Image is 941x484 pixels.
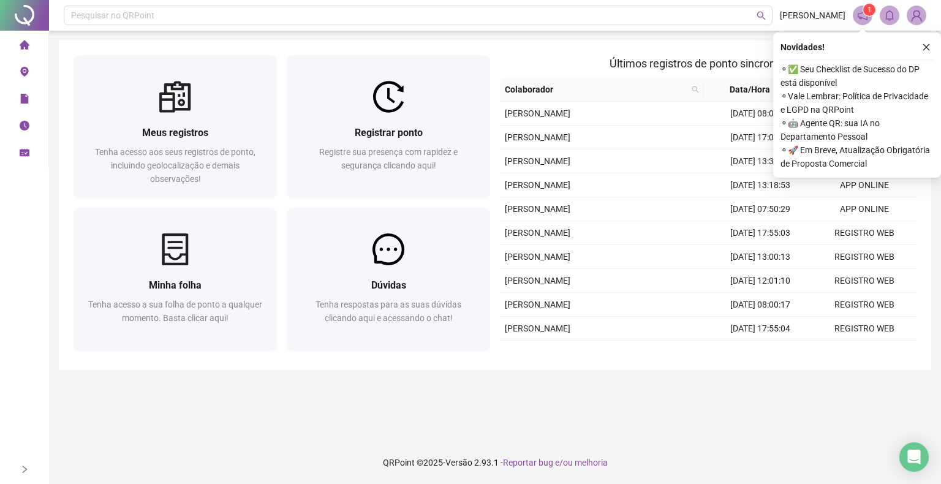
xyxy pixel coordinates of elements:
[812,341,916,365] td: REGISTRO WEB
[445,458,472,467] span: Versão
[704,78,806,102] th: Data/Hora
[780,40,825,54] span: Novidades !
[74,55,277,198] a: Meus registrosTenha acesso aos seus registros de ponto, incluindo geolocalização e demais observa...
[812,293,916,317] td: REGISTRO WEB
[20,115,29,140] span: clock-circle
[287,208,490,350] a: DúvidasTenha respostas para as suas dúvidas clicando aqui e acessando o chat!
[20,142,29,167] span: schedule
[812,317,916,341] td: REGISTRO WEB
[692,86,699,93] span: search
[505,300,570,309] span: [PERSON_NAME]
[20,34,29,59] span: home
[812,245,916,269] td: REGISTRO WEB
[757,11,766,20] span: search
[74,208,277,350] a: Minha folhaTenha acesso a sua folha de ponto a qualquer momento. Basta clicar aqui!
[88,300,262,323] span: Tenha acesso a sua folha de ponto a qualquer momento. Basta clicar aqui!
[149,279,202,291] span: Minha folha
[505,252,570,262] span: [PERSON_NAME]
[20,61,29,86] span: environment
[708,293,812,317] td: [DATE] 08:00:17
[505,132,570,142] span: [PERSON_NAME]
[812,269,916,293] td: REGISTRO WEB
[355,127,423,138] span: Registrar ponto
[812,221,916,245] td: REGISTRO WEB
[708,341,812,365] td: [DATE] 12:40:43
[287,55,490,198] a: Registrar pontoRegistre sua presença com rapidez e segurança clicando aqui!
[708,173,812,197] td: [DATE] 13:18:53
[863,4,875,16] sup: 1
[20,88,29,113] span: file
[708,102,812,126] td: [DATE] 08:00:19
[371,279,406,291] span: Dúvidas
[319,147,458,170] span: Registre sua presença com rapidez e segurança clicando aqui!
[505,323,570,333] span: [PERSON_NAME]
[907,6,926,25] img: 56001
[505,83,687,96] span: Colaborador
[899,442,929,472] div: Open Intercom Messenger
[95,147,255,184] span: Tenha acesso aos seus registros de ponto, incluindo geolocalização e demais observações!
[505,276,570,285] span: [PERSON_NAME]
[857,10,868,21] span: notification
[922,43,931,51] span: close
[505,228,570,238] span: [PERSON_NAME]
[316,300,461,323] span: Tenha respostas para as suas dúvidas clicando aqui e acessando o chat!
[505,180,570,190] span: [PERSON_NAME]
[49,441,941,484] footer: QRPoint © 2025 - 2.93.1 -
[812,173,916,197] td: APP ONLINE
[505,108,570,118] span: [PERSON_NAME]
[708,149,812,173] td: [DATE] 13:32:41
[709,83,791,96] span: Data/Hora
[780,143,934,170] span: ⚬ 🚀 Em Breve, Atualização Obrigatória de Proposta Comercial
[708,197,812,221] td: [DATE] 07:50:29
[503,458,608,467] span: Reportar bug e/ou melhoria
[780,116,934,143] span: ⚬ 🤖 Agente QR: sua IA no Departamento Pessoal
[708,245,812,269] td: [DATE] 13:00:13
[780,62,934,89] span: ⚬ ✅ Seu Checklist de Sucesso do DP está disponível
[867,6,872,14] span: 1
[780,89,934,116] span: ⚬ Vale Lembrar: Política de Privacidade e LGPD na QRPoint
[708,221,812,245] td: [DATE] 17:55:03
[20,465,29,474] span: right
[142,127,208,138] span: Meus registros
[689,80,701,99] span: search
[505,156,570,166] span: [PERSON_NAME]
[812,197,916,221] td: APP ONLINE
[610,57,807,70] span: Últimos registros de ponto sincronizados
[708,317,812,341] td: [DATE] 17:55:04
[708,126,812,149] td: [DATE] 17:05:38
[884,10,895,21] span: bell
[780,9,845,22] span: [PERSON_NAME]
[505,204,570,214] span: [PERSON_NAME]
[708,269,812,293] td: [DATE] 12:01:10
